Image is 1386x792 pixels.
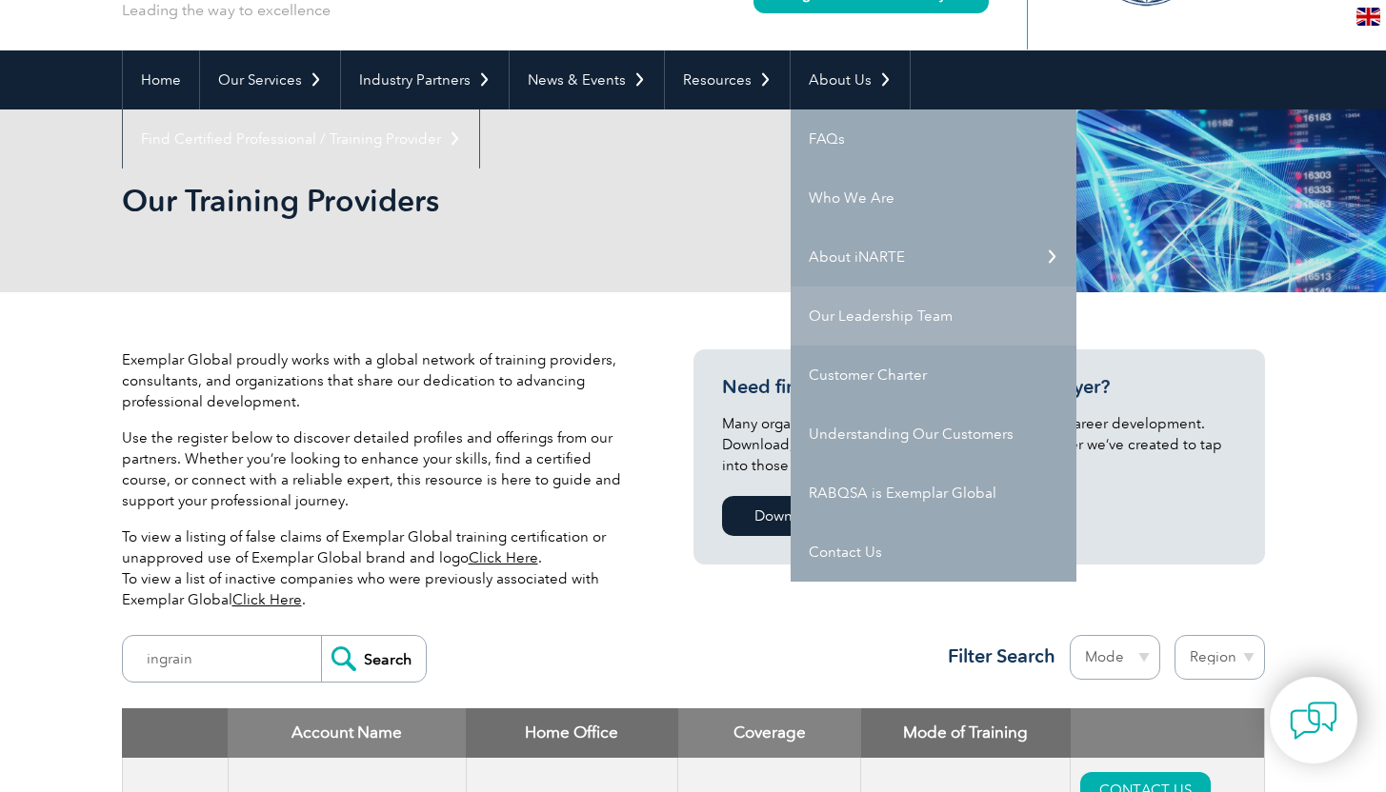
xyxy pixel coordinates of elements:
[791,464,1076,523] a: RABQSA is Exemplar Global
[722,375,1236,399] h3: Need financial support from your employer?
[122,186,922,216] h2: Our Training Providers
[722,413,1236,476] p: Many organizations allocate a budget for employee career development. Download, modify and use th...
[1071,708,1264,758] th: : activate to sort column ascending
[1290,697,1337,744] img: contact-chat.png
[469,549,538,566] a: Click Here
[791,168,1076,228] a: Who We Are
[341,50,509,109] a: Industry Partners
[791,405,1076,464] a: Understanding Our Customers
[122,427,636,511] p: Use the register below to discover detailed profiles and offerings from our partners. Whether you...
[791,228,1076,287] a: About iNARTE
[123,109,479,168] a: Find Certified Professional / Training Provider
[722,496,920,536] a: Download Template
[321,636,426,682] input: Search
[791,50,910,109] a: About Us
[791,523,1076,582] a: Contact Us
[123,50,199,109] a: Home
[791,109,1076,168] a: FAQs
[791,287,1076,346] a: Our Leadership Team
[665,50,790,109] a: Resources
[228,708,466,758] th: Account Name: activate to sort column descending
[122,349,636,412] p: Exemplar Global proudly works with a global network of training providers, consultants, and organ...
[791,346,1076,405] a: Customer Charter
[861,708,1071,758] th: Mode of Training: activate to sort column ascending
[200,50,340,109] a: Our Services
[466,708,678,758] th: Home Office: activate to sort column ascending
[678,708,861,758] th: Coverage: activate to sort column ascending
[1356,8,1380,26] img: en
[936,644,1055,668] h3: Filter Search
[122,526,636,610] p: To view a listing of false claims of Exemplar Global training certification or unapproved use of ...
[510,50,664,109] a: News & Events
[232,591,302,608] a: Click Here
